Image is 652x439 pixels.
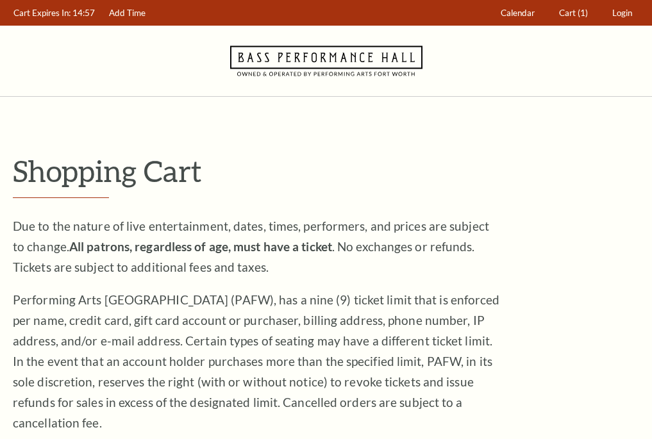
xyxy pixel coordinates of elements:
[13,154,639,187] p: Shopping Cart
[606,1,639,26] a: Login
[69,239,332,254] strong: All patrons, regardless of age, must have a ticket
[72,8,95,18] span: 14:57
[559,8,576,18] span: Cart
[612,8,632,18] span: Login
[578,8,588,18] span: (1)
[501,8,535,18] span: Calendar
[553,1,594,26] a: Cart (1)
[103,1,152,26] a: Add Time
[495,1,541,26] a: Calendar
[13,219,489,274] span: Due to the nature of live entertainment, dates, times, performers, and prices are subject to chan...
[13,8,71,18] span: Cart Expires In:
[13,290,500,433] p: Performing Arts [GEOGRAPHIC_DATA] (PAFW), has a nine (9) ticket limit that is enforced per name, ...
